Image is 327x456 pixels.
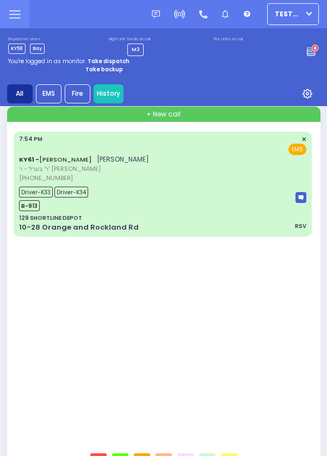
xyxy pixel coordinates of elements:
[7,84,33,103] div: All
[19,214,82,222] div: 129 SHORTLINE DEPOT
[19,164,149,174] span: ר' בערל - ר' [PERSON_NAME]
[214,36,243,42] label: Fire units on call
[19,200,40,211] span: B-913
[19,174,73,182] span: [PHONE_NUMBER]
[132,46,140,52] span: M3
[275,9,303,19] span: TestUser1
[97,155,149,164] span: [PERSON_NAME]
[295,192,306,203] img: message-box.svg
[295,222,306,230] div: RSV
[19,155,39,164] span: KY61 -
[19,187,53,198] span: Driver-K33
[85,65,123,73] strong: Take backup
[8,44,26,54] span: KY58
[19,155,92,164] a: [PERSON_NAME]
[146,109,181,119] span: + New call
[19,222,139,233] div: 10-28 Orange and Rockland Rd
[30,36,45,42] label: Lines
[288,144,306,155] span: EMS
[36,84,61,103] div: EMS
[267,3,319,25] button: TestUser1
[94,84,124,103] a: History
[88,57,129,65] strong: Take dispatch
[65,84,90,103] div: Fire
[109,36,125,42] label: Night unit
[152,10,160,19] img: message.svg
[8,57,86,65] span: You're logged in as monitor.
[30,44,45,54] span: Bay
[127,36,150,42] label: Medic on call
[301,135,306,144] span: ✕
[54,187,88,198] span: Driver-K34
[19,135,42,143] span: 7:54 PM
[8,36,28,42] label: Dispatcher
